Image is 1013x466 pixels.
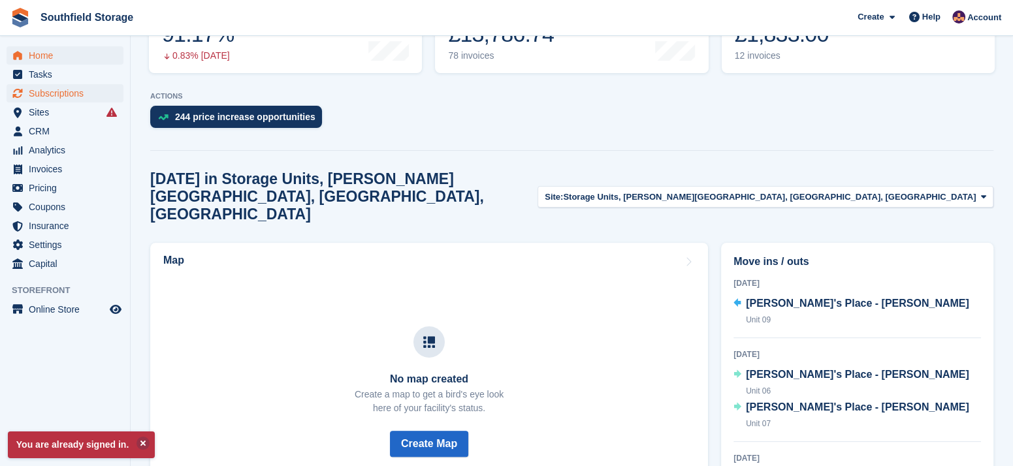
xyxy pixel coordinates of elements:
span: Unit 06 [746,386,771,396]
a: menu [7,46,123,65]
a: menu [7,255,123,273]
a: [PERSON_NAME]'s Place - [PERSON_NAME] Unit 06 [733,367,981,399]
a: menu [7,236,123,254]
a: menu [7,217,123,235]
span: Online Store [29,300,107,318]
a: menu [7,122,123,140]
span: Unit 09 [746,315,771,324]
img: map-icn-33ee37083ee616e46c38cad1a60f524a97daa1e2b2c8c0bc3eb3415660979fc1.svg [423,336,435,348]
span: [PERSON_NAME]'s Place - [PERSON_NAME] [746,369,969,380]
div: [DATE] [733,452,981,464]
span: Storage Units, [PERSON_NAME][GEOGRAPHIC_DATA], [GEOGRAPHIC_DATA], [GEOGRAPHIC_DATA] [563,191,976,204]
span: Help [922,10,941,23]
button: Site: Storage Units, [PERSON_NAME][GEOGRAPHIC_DATA], [GEOGRAPHIC_DATA], [GEOGRAPHIC_DATA] [538,186,993,208]
a: Southfield Storage [35,7,138,28]
p: Create a map to get a bird's eye look here of your facility's status. [355,388,504,415]
span: [PERSON_NAME]'s Place - [PERSON_NAME] [746,298,969,309]
h2: Move ins / outs [733,254,981,270]
span: Site: [545,191,563,204]
a: menu [7,179,123,197]
span: CRM [29,122,107,140]
span: Sites [29,103,107,121]
a: menu [7,65,123,84]
img: Sharon Law [952,10,965,23]
div: 244 price increase opportunities [175,112,315,122]
span: Analytics [29,141,107,159]
a: Preview store [108,302,123,317]
button: Create Map [390,431,468,457]
p: ACTIONS [150,92,993,101]
a: menu [7,160,123,178]
span: Settings [29,236,107,254]
span: Insurance [29,217,107,235]
div: 12 invoices [735,50,829,61]
p: You are already signed in. [8,431,155,458]
div: [DATE] [733,277,981,289]
div: 0.83% [DATE] [162,50,234,61]
span: Home [29,46,107,65]
span: Unit 07 [746,419,771,428]
span: Create [858,10,884,23]
span: Invoices [29,160,107,178]
h2: [DATE] in Storage Units, [PERSON_NAME][GEOGRAPHIC_DATA], [GEOGRAPHIC_DATA], [GEOGRAPHIC_DATA] [150,170,538,223]
i: Smart entry sync failures have occurred [106,107,117,117]
div: [DATE] [733,349,981,360]
a: [PERSON_NAME]'s Place - [PERSON_NAME] Unit 09 [733,296,981,328]
span: Account [967,11,1001,24]
span: Subscriptions [29,84,107,102]
span: [PERSON_NAME]'s Place - [PERSON_NAME] [746,401,969,412]
span: Coupons [29,198,107,216]
a: menu [7,300,123,318]
a: [PERSON_NAME]'s Place - [PERSON_NAME] Unit 07 [733,399,981,432]
a: 244 price increase opportunities [150,106,329,134]
a: menu [7,141,123,159]
a: menu [7,103,123,121]
a: menu [7,84,123,102]
h3: No map created [355,373,504,385]
img: stora-icon-8386f47178a22dfd0bd8f6a31ec36ba5ce8667c1dd55bd0f319d3a0aa187defe.svg [10,8,30,27]
img: price_increase_opportunities-93ffe204e8149a01c8c9dc8f82e8f89637d9d84a8eef4429ea346261dce0b2c0.svg [158,114,169,120]
span: Pricing [29,179,107,197]
h2: Map [163,255,184,266]
a: menu [7,198,123,216]
div: 78 invoices [448,50,554,61]
span: Tasks [29,65,107,84]
span: Storefront [12,284,130,297]
span: Capital [29,255,107,273]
